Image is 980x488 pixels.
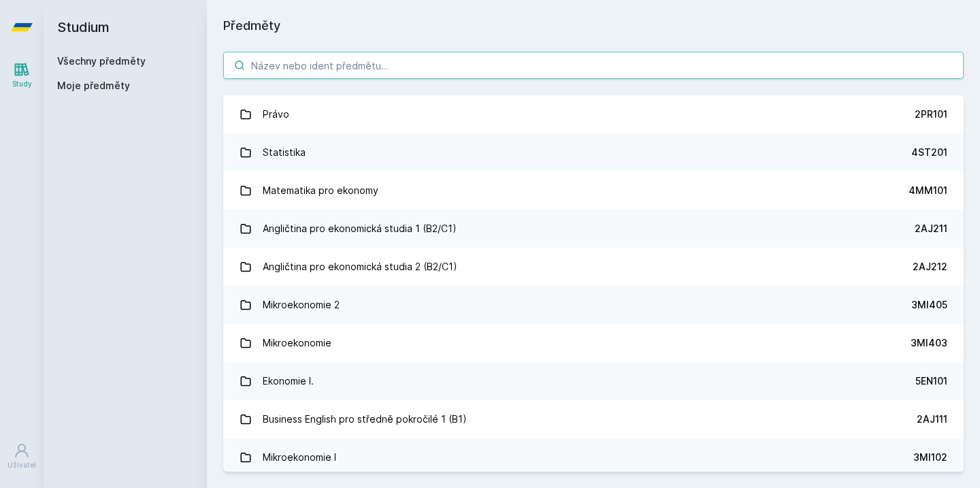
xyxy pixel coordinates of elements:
div: Právo [263,101,289,128]
div: Study [12,79,32,89]
h1: Předměty [223,16,964,35]
a: Angličtina pro ekonomická studia 2 (B2/C1) 2AJ212 [223,248,964,286]
div: Mikroekonomie [263,329,331,357]
div: 4ST201 [911,146,947,159]
a: Mikroekonomie 3MI403 [223,324,964,362]
div: 4MM101 [909,184,947,197]
div: 2PR101 [915,108,947,121]
div: Mikroekonomie I [263,444,336,471]
div: 2AJ211 [915,222,947,235]
div: Angličtina pro ekonomická studia 1 (B2/C1) [263,215,457,242]
div: Matematika pro ekonomy [263,177,378,204]
div: 3MI405 [911,298,947,312]
div: 2AJ111 [917,412,947,426]
div: 3MI403 [911,336,947,350]
div: Business English pro středně pokročilé 1 (B1) [263,406,467,433]
a: Právo 2PR101 [223,95,964,133]
input: Název nebo ident předmětu… [223,52,964,79]
span: Moje předměty [57,79,130,93]
div: 5EN101 [915,374,947,388]
div: 2AJ212 [913,260,947,274]
a: Mikroekonomie 2 3MI405 [223,286,964,324]
a: Statistika 4ST201 [223,133,964,172]
a: Business English pro středně pokročilé 1 (B1) 2AJ111 [223,400,964,438]
a: Ekonomie I. 5EN101 [223,362,964,400]
a: Matematika pro ekonomy 4MM101 [223,172,964,210]
div: 3MI102 [913,451,947,464]
div: Angličtina pro ekonomická studia 2 (B2/C1) [263,253,457,280]
div: Mikroekonomie 2 [263,291,340,319]
a: Study [3,54,41,96]
a: Angličtina pro ekonomická studia 1 (B2/C1) 2AJ211 [223,210,964,248]
div: Uživatel [7,460,36,470]
a: Uživatel [3,436,41,477]
a: Všechny předměty [57,55,146,67]
div: Statistika [263,139,306,166]
a: Mikroekonomie I 3MI102 [223,438,964,476]
div: Ekonomie I. [263,368,314,395]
